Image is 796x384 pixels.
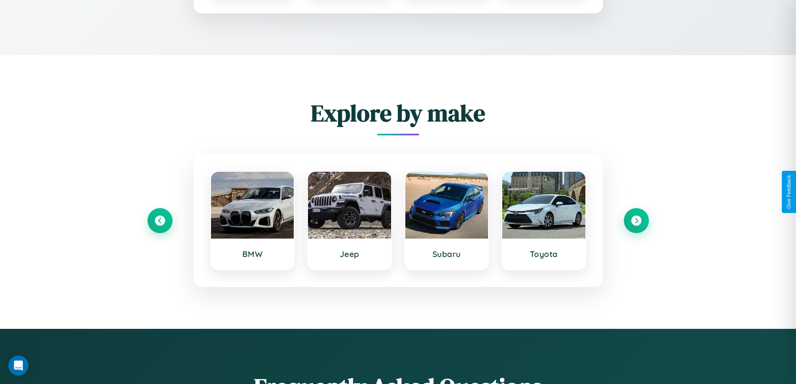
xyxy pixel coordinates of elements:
h2: Explore by make [148,97,649,129]
h3: BMW [219,249,286,259]
h3: Toyota [511,249,577,259]
h3: Subaru [414,249,480,259]
div: Open Intercom Messenger [8,356,28,376]
h3: Jeep [316,249,383,259]
div: Give Feedback [786,175,792,209]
